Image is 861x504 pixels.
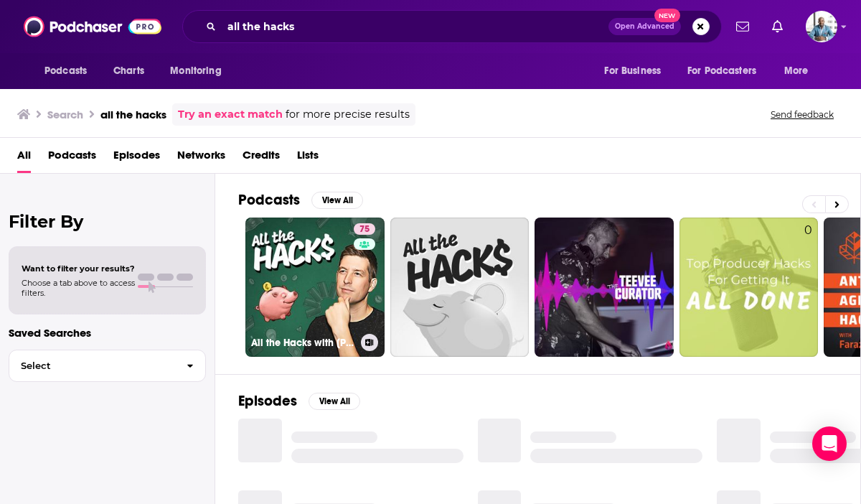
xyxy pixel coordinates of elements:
[9,326,206,340] p: Saved Searches
[47,108,83,121] h3: Search
[178,106,283,123] a: Try an exact match
[34,57,105,85] button: open menu
[182,10,722,43] div: Search podcasts, credits, & more...
[17,144,31,173] a: All
[687,61,756,81] span: For Podcasters
[806,11,837,42] img: User Profile
[238,191,300,209] h2: Podcasts
[766,108,838,121] button: Send feedback
[251,337,355,349] h3: All the Hacks with [PERSON_NAME]
[113,61,144,81] span: Charts
[113,144,160,173] a: Episodes
[806,11,837,42] span: Logged in as BoldlyGo
[22,263,135,274] span: Want to filter your results?
[286,106,410,123] span: for more precise results
[24,13,161,40] img: Podchaser - Follow, Share and Rate Podcasts
[9,211,206,232] h2: Filter By
[784,61,809,81] span: More
[608,18,681,35] button: Open AdvancedNew
[678,57,777,85] button: open menu
[806,11,837,42] button: Show profile menu
[238,392,297,410] h2: Episodes
[766,14,789,39] a: Show notifications dropdown
[359,223,370,237] span: 75
[354,223,375,235] a: 75
[730,14,755,39] a: Show notifications dropdown
[311,192,363,209] button: View All
[594,57,679,85] button: open menu
[104,57,153,85] a: Charts
[100,108,166,121] h3: all the hacks
[615,23,674,30] span: Open Advanced
[804,223,812,351] div: 0
[222,15,608,38] input: Search podcasts, credits, & more...
[812,426,847,461] div: Open Intercom Messenger
[9,350,206,382] button: Select
[238,191,363,209] a: PodcastsView All
[160,57,240,85] button: open menu
[309,393,360,410] button: View All
[604,61,661,81] span: For Business
[170,61,221,81] span: Monitoring
[48,144,96,173] a: Podcasts
[9,361,175,370] span: Select
[44,61,87,81] span: Podcasts
[243,144,280,173] a: Credits
[177,144,225,173] a: Networks
[774,57,827,85] button: open menu
[654,9,680,22] span: New
[679,218,819,357] a: 0
[22,278,135,298] span: Choose a tab above to access filters.
[245,218,385,357] a: 75All the Hacks with [PERSON_NAME]
[238,392,360,410] a: EpisodesView All
[297,144,319,173] a: Lists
